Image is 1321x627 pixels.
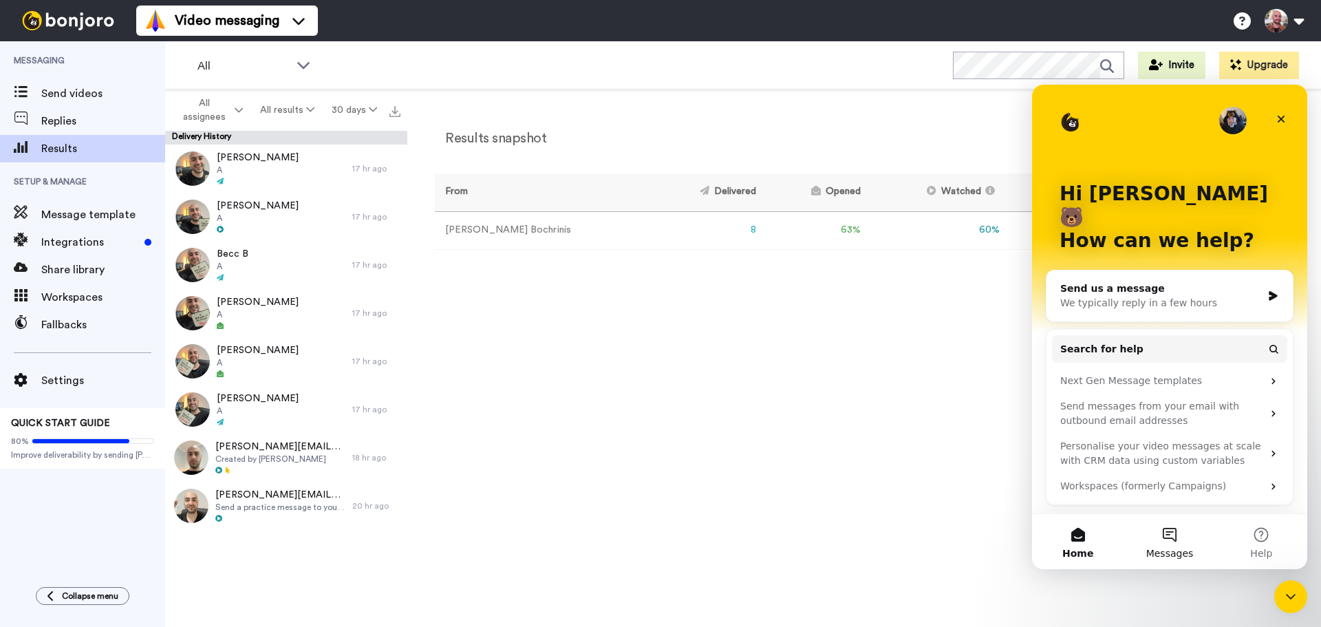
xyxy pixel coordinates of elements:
div: 17 hr ago [352,211,400,222]
span: Results [41,140,165,157]
th: From [435,173,647,211]
td: 60 % [866,211,1006,249]
span: [PERSON_NAME] [217,392,299,405]
img: 0a9effa5-19cd-457b-8d9c-8b1f7f548c6d-thumb.jpg [175,296,210,330]
img: bj-logo-header-white.svg [17,11,120,30]
a: [PERSON_NAME][EMAIL_ADDRESS][DOMAIN_NAME]Send a practice message to yourself20 hr ago [165,482,407,530]
span: Share library [41,262,165,278]
th: Opened [762,173,866,211]
span: A [217,309,299,320]
button: Collapse menu [36,587,129,605]
a: [PERSON_NAME]A17 hr ago [165,385,407,434]
span: Fallbacks [41,317,165,333]
span: Send a practice message to yourself [215,502,345,513]
span: A [217,405,299,416]
button: All results [252,98,323,123]
span: Created by [PERSON_NAME] [215,454,345,465]
span: A [217,164,299,176]
td: [PERSON_NAME] Bochrinis [435,211,647,249]
span: QUICK START GUIDE [11,418,110,428]
button: Export all results that match these filters now. [385,100,405,120]
a: [PERSON_NAME]A17 hr ago [165,289,407,337]
span: A [217,261,248,272]
img: 70d5bdd3-5e79-4de7-b827-561892218174-thumb.jpg [175,248,210,282]
span: Replies [41,113,165,129]
div: 17 hr ago [352,308,400,319]
td: 63 % [762,211,866,249]
img: f174454c-2534-49a1-97cb-12d137d4ac7b-thumb.jpg [175,392,210,427]
a: Becc BA17 hr ago [165,241,407,289]
th: Watched [866,173,1006,211]
div: 18 hr ago [352,452,400,463]
div: 17 hr ago [352,356,400,367]
a: [PERSON_NAME][EMAIL_ADDRESS][DOMAIN_NAME]Created by [PERSON_NAME]18 hr ago [165,434,407,482]
span: A [217,357,299,368]
img: 95cde9aa-b098-4f65-a62d-9294c9718c17-thumb.jpg [175,151,210,186]
span: Send videos [41,85,165,102]
img: 5750d2bd-fbbc-4f33-b546-d5151fad1ea2-thumb.jpg [174,489,208,523]
iframe: Intercom live chat [1274,580,1307,613]
a: [PERSON_NAME]A17 hr ago [165,337,407,385]
div: 17 hr ago [352,404,400,415]
span: [PERSON_NAME] [217,295,299,309]
span: Message template [41,206,165,223]
img: export.svg [389,106,400,117]
button: Invite [1138,52,1205,79]
span: Becc B [217,247,248,261]
span: [PERSON_NAME] [217,343,299,357]
span: [PERSON_NAME] [217,199,299,213]
span: A [217,213,299,224]
iframe: Intercom live chat [1032,85,1307,569]
span: [PERSON_NAME][EMAIL_ADDRESS][DOMAIN_NAME] [215,440,345,454]
a: [PERSON_NAME]A17 hr ago [165,193,407,241]
td: 0 % [1005,211,1092,249]
div: 17 hr ago [352,163,400,174]
button: Upgrade [1219,52,1299,79]
span: Improve deliverability by sending [PERSON_NAME]’s from your own email [11,449,154,460]
td: 8 [647,211,762,249]
span: Integrations [41,234,139,251]
a: [PERSON_NAME]A17 hr ago [165,145,407,193]
th: Liked [1005,173,1092,211]
span: [PERSON_NAME][EMAIL_ADDRESS][DOMAIN_NAME] [215,488,345,502]
div: 20 hr ago [352,500,400,511]
span: [PERSON_NAME] [217,151,299,164]
span: 80% [11,436,29,447]
img: 8457c49f-55c6-4799-b043-4ca204efa0fc-thumb.jpg [174,440,208,475]
span: All assignees [176,96,232,124]
span: Collapse menu [62,591,118,602]
img: 244013c5-617a-459e-a90b-74682808560c-thumb.jpg [175,200,210,234]
th: Delivered [647,173,762,211]
span: All [197,58,290,74]
img: vm-color.svg [144,10,167,32]
span: Settings [41,372,165,389]
span: Workspaces [41,289,165,306]
div: Delivery History [165,131,407,145]
button: All assignees [168,91,252,129]
img: 94e8ff28-1820-416d-a08e-61ac139a74eb-thumb.jpg [175,344,210,379]
button: 30 days [323,98,385,123]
